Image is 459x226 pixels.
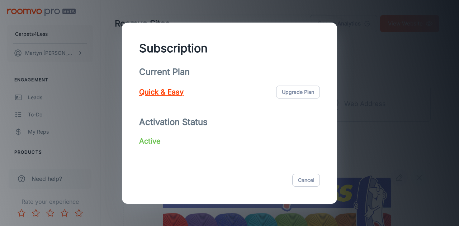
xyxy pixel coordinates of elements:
[139,40,320,57] div: Subscription
[139,136,161,146] p: Active
[292,174,320,187] button: Cancel
[276,86,320,98] button: Upgrade Plan
[139,87,184,97] p: Quick & Easy
[139,66,320,78] p: Current Plan
[139,116,320,129] p: Activation Status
